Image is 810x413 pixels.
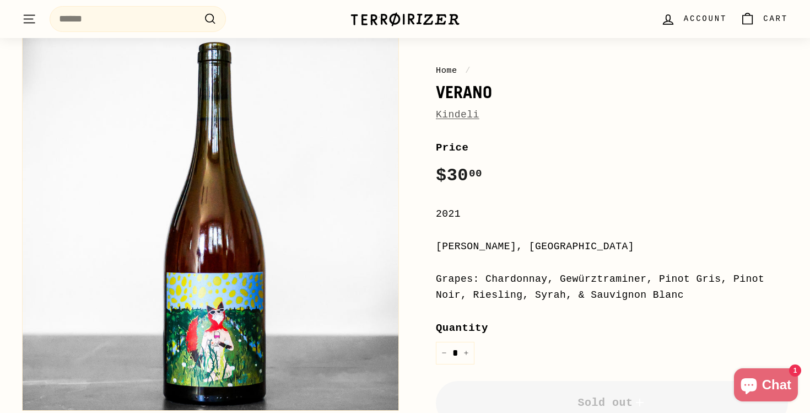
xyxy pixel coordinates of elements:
[436,239,788,255] div: [PERSON_NAME], [GEOGRAPHIC_DATA]
[436,206,788,222] div: 2021
[436,342,452,364] button: Reduce item quantity by one
[458,342,474,364] button: Increase item quantity by one
[469,168,482,180] sup: 00
[436,271,788,303] div: Grapes: Chardonnay, Gewürztraminer, Pinot Gris, Pinot Noir, Riesling, Syrah, & Sauvignon Blanc
[733,3,795,35] a: Cart
[23,34,398,410] img: Verano
[436,140,788,156] label: Price
[763,13,788,25] span: Cart
[436,83,788,101] h1: Verano
[436,64,788,77] nav: breadcrumbs
[436,320,788,336] label: Quantity
[731,368,801,404] inbox-online-store-chat: Shopify online store chat
[436,66,457,76] a: Home
[654,3,733,35] a: Account
[684,13,727,25] span: Account
[577,396,646,409] span: Sold out
[436,165,482,186] span: $30
[462,66,473,76] span: /
[436,109,479,120] a: Kindeli
[436,342,474,364] input: quantity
